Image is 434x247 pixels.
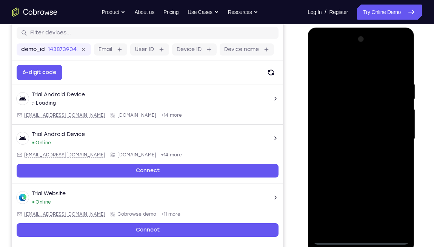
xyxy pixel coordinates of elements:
span: / [325,8,326,17]
input: Filter devices... [18,28,262,36]
a: Go to the home page [12,8,57,17]
button: Use Cases [188,5,219,20]
a: Try Online Demo [357,5,422,20]
div: Email [5,210,93,216]
span: +14 more [149,151,170,157]
div: Trial Android Device [20,90,73,98]
span: Cobrowse.io [105,151,144,157]
a: Log In [308,5,322,20]
button: Resources [228,5,259,20]
div: New devices found. [20,141,22,143]
div: Email [5,151,93,157]
a: Connect [5,163,266,177]
a: About us [134,5,154,20]
span: android@example.com [12,151,93,157]
button: 6-digit code [5,64,50,79]
div: App [98,210,144,216]
label: User ID [123,45,142,52]
button: Product [102,5,126,20]
span: +11 more [149,210,168,216]
span: +14 more [149,111,170,117]
div: Online [20,198,39,204]
a: Connect [5,222,266,236]
div: New devices found. [20,201,22,202]
div: Trial Android Device [20,130,73,137]
span: web@example.com [12,210,93,216]
div: Trial Website [20,189,54,197]
span: Cobrowse.io [105,111,144,117]
div: Email [5,111,93,117]
a: Pricing [163,5,179,20]
label: Device ID [165,45,189,52]
label: demo_id [9,45,33,52]
div: Loading [20,99,44,105]
label: Device name [212,45,247,52]
a: Register [329,5,348,20]
div: Online [20,139,39,145]
span: Cobrowse demo [105,210,144,216]
div: App [98,111,144,117]
button: Refresh [251,64,266,79]
span: android@example.com [12,111,93,117]
div: App [98,151,144,157]
h1: Connect [18,5,59,17]
label: Email [86,45,100,52]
